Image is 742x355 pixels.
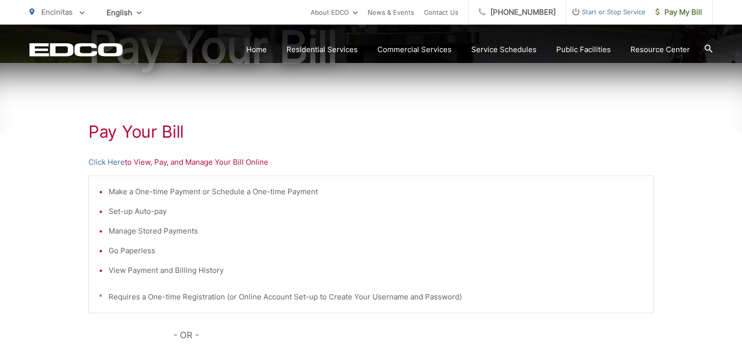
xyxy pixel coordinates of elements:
[109,186,643,198] li: Make a One-time Payment or Schedule a One-time Payment
[377,44,452,56] a: Commercial Services
[424,6,458,18] a: Contact Us
[173,328,654,343] p: - OR -
[286,44,358,56] a: Residential Services
[99,4,149,21] span: English
[471,44,537,56] a: Service Schedules
[88,156,654,168] p: to View, Pay, and Manage Your Bill Online
[109,206,643,217] li: Set-up Auto-pay
[109,245,643,257] li: Go Paperless
[311,6,358,18] a: About EDCO
[29,43,123,57] a: EDCD logo. Return to the homepage.
[109,265,643,276] li: View Payment and Billing History
[368,6,414,18] a: News & Events
[41,7,73,17] span: Encinitas
[656,6,702,18] span: Pay My Bill
[630,44,690,56] a: Resource Center
[246,44,267,56] a: Home
[99,291,643,303] p: * Requires a One-time Registration (or Online Account Set-up to Create Your Username and Password)
[88,122,654,142] h1: Pay Your Bill
[109,225,643,237] li: Manage Stored Payments
[88,156,125,168] a: Click Here
[556,44,611,56] a: Public Facilities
